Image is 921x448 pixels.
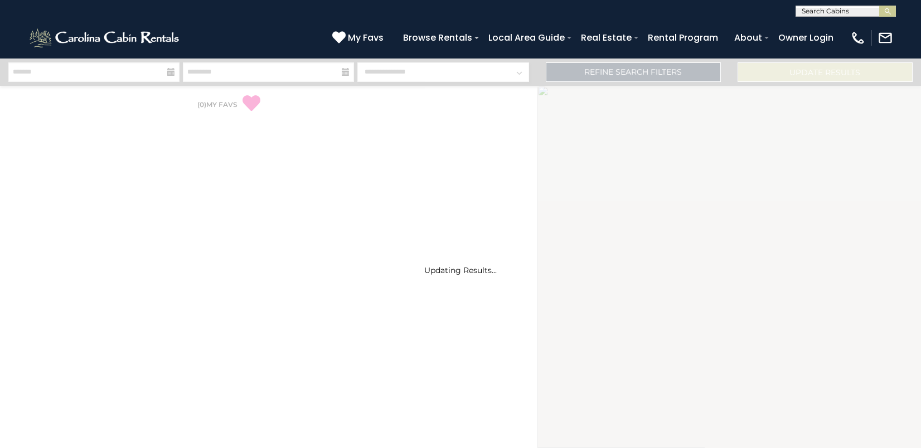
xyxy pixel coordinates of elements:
a: Browse Rentals [398,28,478,47]
a: My Favs [332,31,386,45]
a: Owner Login [773,28,839,47]
img: mail-regular-white.png [878,30,893,46]
a: Real Estate [575,28,637,47]
a: Local Area Guide [483,28,570,47]
img: White-1-2.png [28,27,182,49]
img: phone-regular-white.png [850,30,866,46]
a: Rental Program [642,28,724,47]
a: About [729,28,768,47]
span: My Favs [348,31,384,45]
